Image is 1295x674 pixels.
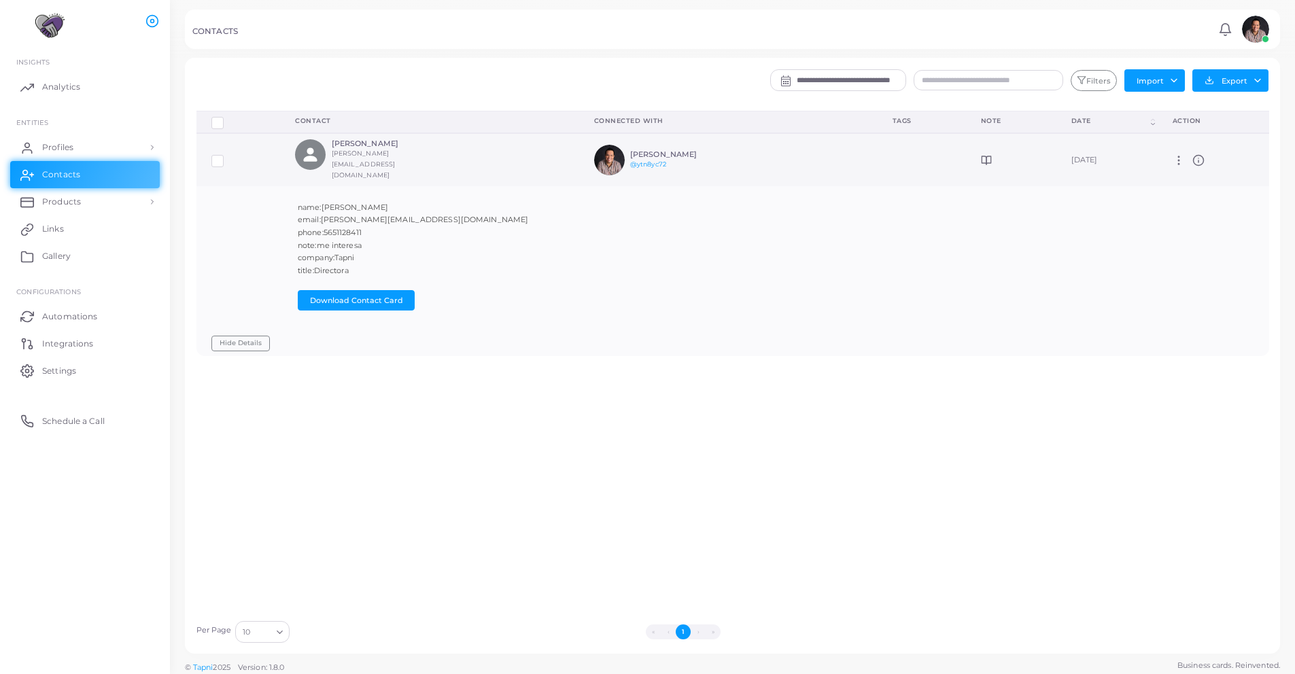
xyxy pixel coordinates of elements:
div: Search for option [235,621,290,643]
ul: Pagination [293,624,1073,639]
input: Search for option [252,624,271,639]
a: Links [10,215,160,243]
span: Links [42,223,64,235]
span: Configurations [16,287,81,296]
img: avatar [1242,16,1269,43]
h6: [PERSON_NAME] [630,150,730,159]
button: Filters [1071,70,1117,92]
label: Per Page [196,625,232,636]
span: 5651128411 [324,228,362,237]
div: Note [981,116,1041,126]
span: Directora [314,266,349,275]
img: logo [12,13,88,38]
span: ENTITIES [16,118,48,126]
span: Contacts [42,168,80,181]
svg: person fill [301,145,320,164]
span: 10 [243,625,250,639]
span: 2025 [213,662,230,673]
span: [PERSON_NAME][EMAIL_ADDRESS][DOMAIN_NAME] [321,215,529,224]
span: Settings [42,365,76,377]
div: Tags [893,116,951,126]
span: Products [42,196,81,208]
h6: name: [298,203,843,212]
h6: phone: [298,228,843,237]
span: Schedule a Call [42,415,105,427]
span: Integrations [42,338,93,350]
span: © [185,662,284,673]
span: me interesa [317,241,362,250]
button: Import [1124,69,1185,91]
div: action [1173,116,1254,126]
span: Tapni [334,253,355,262]
span: Business cards. Reinvented. [1177,660,1280,671]
span: [PERSON_NAME] [322,202,388,212]
button: Download Contact Card [298,290,415,311]
span: Version: 1.8.0 [238,662,285,672]
a: Gallery [10,243,160,270]
a: Tapni [193,662,213,672]
span: Profiles [42,141,73,154]
h6: company: [298,253,843,262]
a: avatar [1238,16,1273,43]
div: [DATE] [1071,155,1143,166]
h6: [PERSON_NAME] [332,139,432,148]
button: Hide Details [211,336,270,351]
div: Contact [295,116,564,126]
h6: note: [298,241,843,250]
a: Products [10,188,160,215]
a: Integrations [10,330,160,357]
button: Go to page 1 [676,624,691,639]
small: [PERSON_NAME][EMAIL_ADDRESS][DOMAIN_NAME] [332,149,396,179]
a: Profiles [10,134,160,161]
a: Contacts [10,161,160,188]
a: Schedule a Call [10,407,160,434]
a: @ytn8yc72 [630,160,666,168]
span: Gallery [42,250,71,262]
div: Date [1071,116,1148,126]
button: Export [1192,69,1268,92]
h6: title: [298,266,843,275]
div: Connected With [594,116,863,126]
th: Row-selection [196,111,281,133]
h6: email: [298,215,843,224]
span: INSIGHTS [16,58,50,66]
a: Analytics [10,73,160,101]
span: Automations [42,311,97,323]
h5: CONTACTS [192,26,238,36]
a: Settings [10,357,160,384]
img: avatar [594,145,625,175]
a: Automations [10,302,160,330]
span: Analytics [42,81,80,93]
